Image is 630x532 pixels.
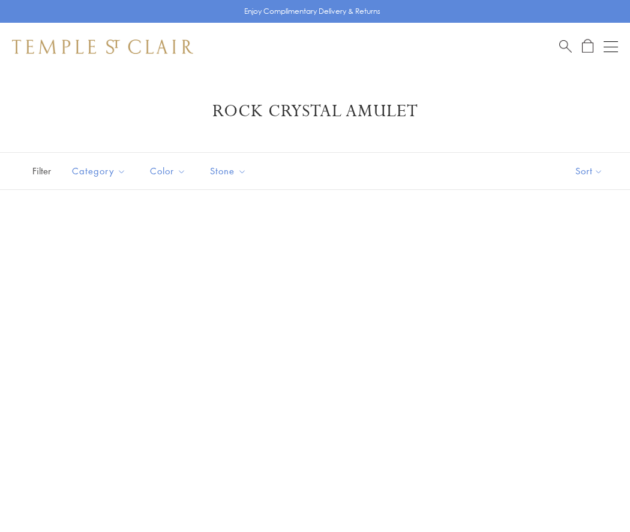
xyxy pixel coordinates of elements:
[141,158,195,185] button: Color
[144,164,195,179] span: Color
[582,39,593,54] a: Open Shopping Bag
[12,40,193,54] img: Temple St. Clair
[604,40,618,54] button: Open navigation
[204,164,256,179] span: Stone
[244,5,380,17] p: Enjoy Complimentary Delivery & Returns
[63,158,135,185] button: Category
[559,39,572,54] a: Search
[66,164,135,179] span: Category
[201,158,256,185] button: Stone
[548,153,630,189] button: Show sort by
[30,101,600,122] h1: Rock Crystal Amulet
